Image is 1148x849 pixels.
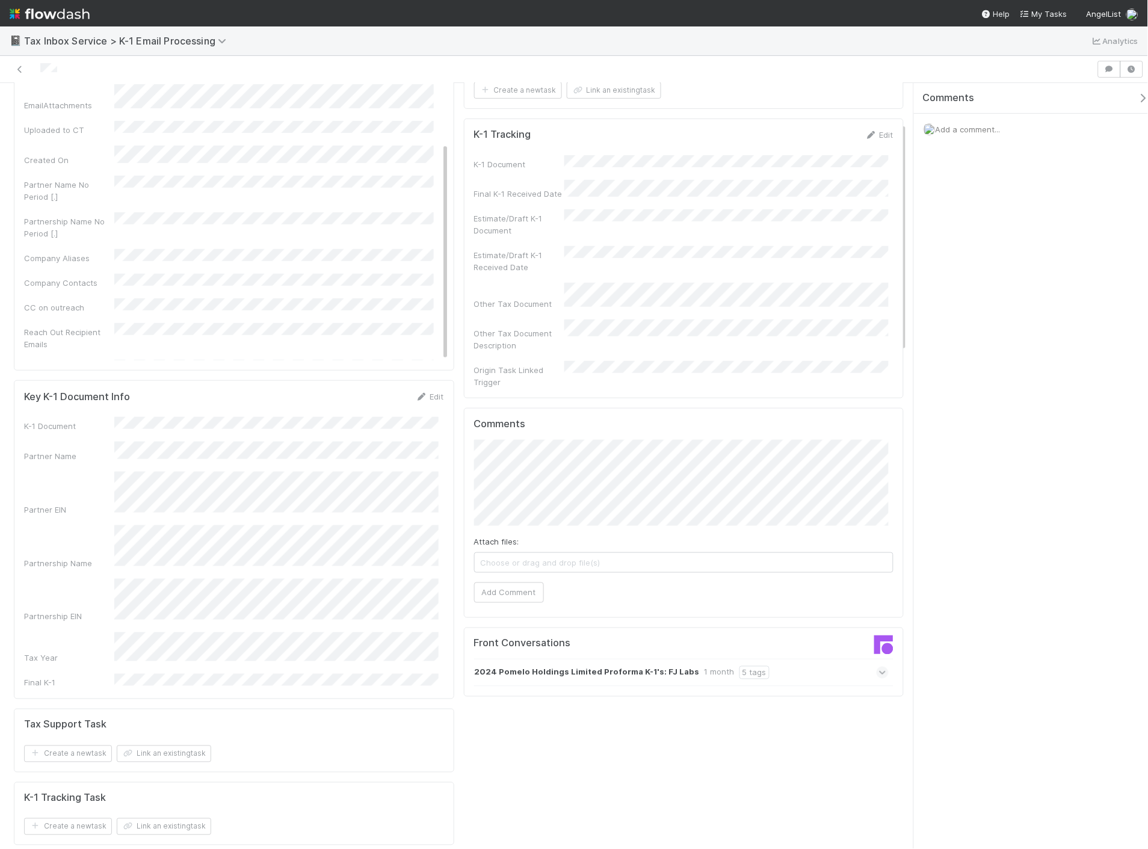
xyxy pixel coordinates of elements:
[24,215,114,239] div: Partnership Name No Period [.]
[24,420,114,432] div: K-1 Document
[24,391,130,403] h5: Key K-1 Document Info
[117,746,211,762] button: Link an existingtask
[981,8,1010,20] div: Help
[117,818,211,835] button: Link an existingtask
[474,249,564,273] div: Estimate/Draft K-1 Received Date
[865,130,893,140] a: Edit
[474,158,564,170] div: K-1 Document
[24,504,114,516] div: Partner EIN
[474,327,564,351] div: Other Tax Document Description
[474,129,531,141] h5: K-1 Tracking
[474,536,519,548] label: Attach files:
[10,36,22,46] span: 📓
[1020,8,1067,20] a: My Tasks
[24,652,114,664] div: Tax Year
[1020,9,1067,19] span: My Tasks
[1087,9,1122,19] span: AngelList
[24,719,106,731] h5: Tax Support Task
[24,301,114,313] div: CC on outreach
[936,125,1001,134] span: Add a comment...
[10,4,90,24] img: logo-inverted-e16ddd16eac7371096b0.svg
[24,179,114,203] div: Partner Name No Period [.]
[567,82,661,99] button: Link an existingtask
[474,212,564,236] div: Estimate/Draft K-1 Document
[474,188,564,200] div: Final K-1 Received Date
[923,92,975,104] span: Comments
[24,557,114,569] div: Partnership Name
[474,82,562,99] button: Create a newtask
[474,298,564,310] div: Other Tax Document
[24,792,106,804] h5: K-1 Tracking Task
[24,818,112,835] button: Create a newtask
[705,666,735,679] div: 1 month
[924,123,936,135] img: avatar_55a2f090-1307-4765-93b4-f04da16234ba.png
[24,277,114,289] div: Company Contacts
[24,677,114,689] div: Final K-1
[475,666,700,679] strong: 2024 Pomelo Holdings Limited Proforma K-1's: FJ Labs
[474,582,544,603] button: Add Comment
[1091,34,1138,48] a: Analytics
[475,553,893,572] span: Choose or drag and drop file(s)
[24,99,114,111] div: EmailAttachments
[416,392,444,401] a: Edit
[24,326,114,350] div: Reach Out Recipient Emails
[739,666,770,679] div: 5 tags
[474,364,564,388] div: Origin Task Linked Trigger
[474,418,894,430] h5: Comments
[24,746,112,762] button: Create a newtask
[24,450,114,462] div: Partner Name
[24,124,114,136] div: Uploaded to CT
[24,252,114,264] div: Company Aliases
[24,35,232,47] span: Tax Inbox Service > K-1 Email Processing
[874,635,893,655] img: front-logo-b4b721b83371efbadf0a.svg
[474,638,675,650] h5: Front Conversations
[24,611,114,623] div: Partnership EIN
[24,154,114,166] div: Created On
[1126,8,1138,20] img: avatar_55a2f090-1307-4765-93b4-f04da16234ba.png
